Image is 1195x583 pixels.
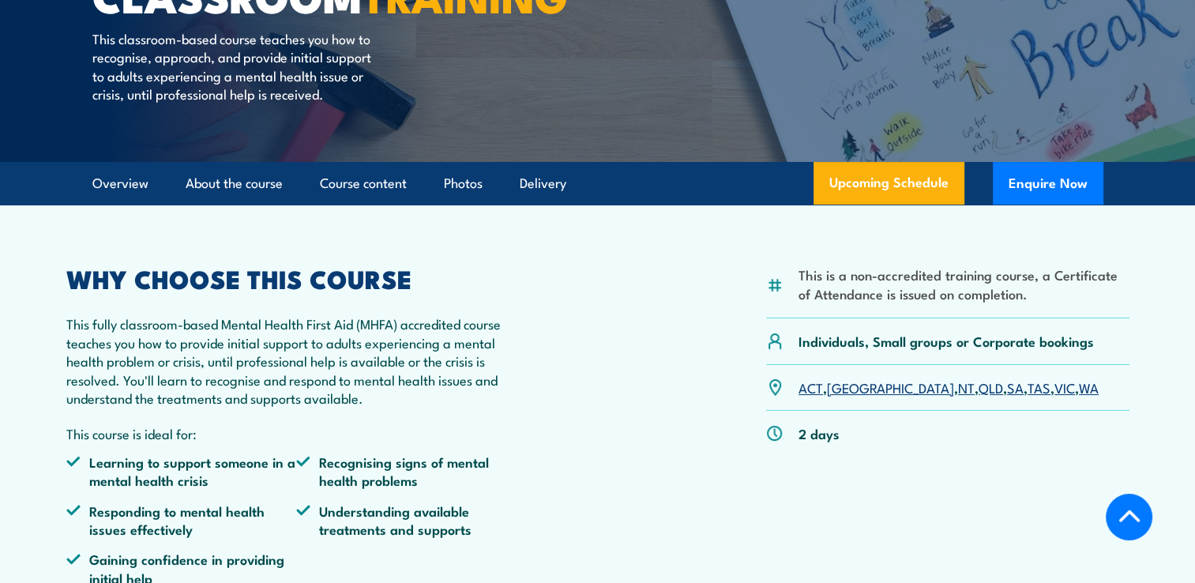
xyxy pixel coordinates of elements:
[799,378,823,397] a: ACT
[444,163,483,205] a: Photos
[296,453,527,490] li: Recognising signs of mental health problems
[814,162,964,205] a: Upcoming Schedule
[1079,378,1099,397] a: WA
[799,332,1094,350] p: Individuals, Small groups or Corporate bookings
[320,163,407,205] a: Course content
[92,163,148,205] a: Overview
[66,424,528,442] p: This course is ideal for:
[1054,378,1075,397] a: VIC
[186,163,283,205] a: About the course
[799,378,1099,397] p: , , , , , , ,
[520,163,566,205] a: Delivery
[993,162,1103,205] button: Enquire Now
[958,378,975,397] a: NT
[1007,378,1024,397] a: SA
[799,265,1129,303] li: This is a non-accredited training course, a Certificate of Attendance is issued on completion.
[1028,378,1050,397] a: TAS
[92,29,381,103] p: This classroom-based course teaches you how to recognise, approach, and provide initial support t...
[827,378,954,397] a: [GEOGRAPHIC_DATA]
[66,314,528,407] p: This fully classroom-based Mental Health First Aid (MHFA) accredited course teaches you how to pr...
[979,378,1003,397] a: QLD
[66,267,528,289] h2: WHY CHOOSE THIS COURSE
[66,502,297,539] li: Responding to mental health issues effectively
[66,453,297,490] li: Learning to support someone in a mental health crisis
[799,424,840,442] p: 2 days
[296,502,527,539] li: Understanding available treatments and supports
